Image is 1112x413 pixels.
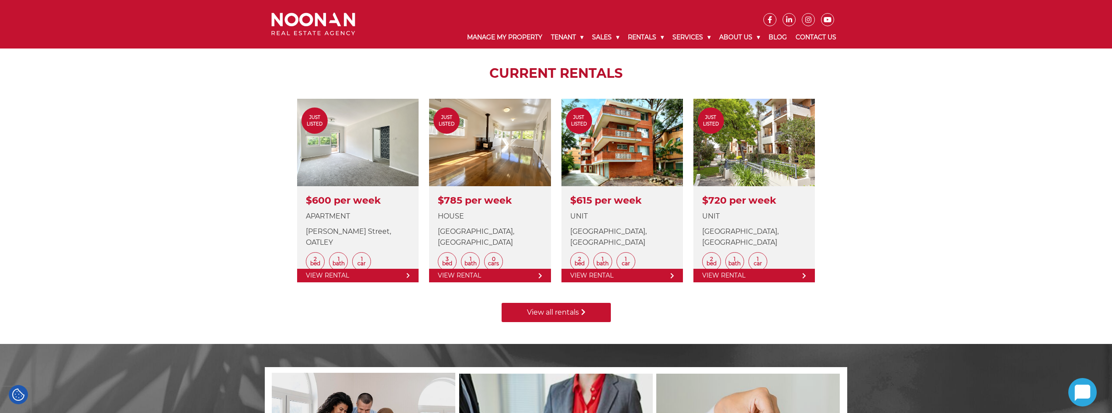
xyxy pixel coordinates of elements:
span: Just Listed [433,114,460,127]
a: Tenant [547,26,588,49]
a: Contact Us [791,26,841,49]
a: View all rentals [502,303,611,322]
img: Noonan Real Estate Agency [271,13,355,36]
a: Manage My Property [463,26,547,49]
a: About Us [715,26,764,49]
a: Services [668,26,715,49]
span: Just Listed [698,114,724,127]
a: Blog [764,26,791,49]
a: Rentals [624,26,668,49]
div: Cookie Settings [9,385,28,404]
h2: CURRENT RENTALS [287,66,825,81]
span: Just Listed [566,114,592,127]
a: Sales [588,26,624,49]
span: Just Listed [301,114,328,127]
